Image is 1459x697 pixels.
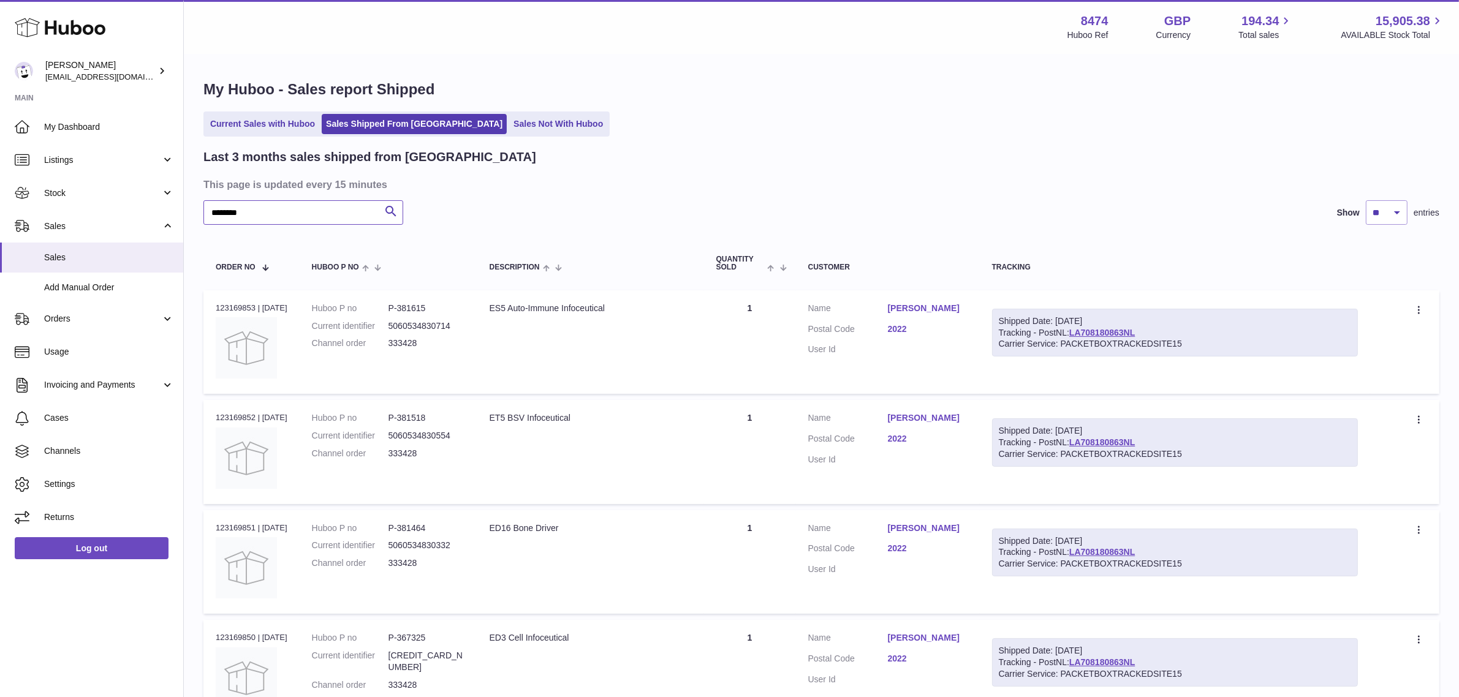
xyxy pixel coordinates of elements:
a: 2022 [888,323,968,335]
h3: This page is updated every 15 minutes [203,178,1436,191]
dd: P-381464 [388,522,465,534]
dt: Name [808,522,888,537]
h1: My Huboo - Sales report Shipped [203,80,1439,99]
span: entries [1414,207,1439,219]
a: Log out [15,537,169,559]
dt: Huboo P no [312,412,388,424]
a: 2022 [888,543,968,554]
span: Listings [44,154,161,166]
dt: Name [808,303,888,317]
div: Huboo Ref [1067,29,1108,41]
a: 194.34 Total sales [1238,13,1293,41]
div: Tracking - PostNL: [992,638,1358,687]
div: Tracking - PostNL: [992,529,1358,577]
div: ED16 Bone Driver [490,522,692,534]
dd: 5060534830554 [388,430,465,442]
dd: [CREDIT_CARD_NUMBER] [388,650,465,673]
dd: P-381518 [388,412,465,424]
span: Settings [44,478,174,490]
a: 2022 [888,433,968,445]
dt: Current identifier [312,430,388,442]
label: Show [1337,207,1360,219]
div: Carrier Service: PACKETBOXTRACKEDSITE15 [999,558,1351,570]
dt: Channel order [312,448,388,459]
span: Cases [44,412,174,424]
div: Shipped Date: [DATE] [999,535,1351,547]
dt: Channel order [312,679,388,691]
dd: 333428 [388,337,465,349]
img: no-photo.jpg [216,537,277,598]
span: Sales [44,220,161,232]
dt: User Id [808,344,888,355]
dt: Huboo P no [312,303,388,314]
a: [PERSON_NAME] [888,412,968,424]
dd: P-367325 [388,632,465,644]
div: 123169850 | [DATE] [216,632,287,643]
div: 123169852 | [DATE] [216,412,287,423]
div: Carrier Service: PACKETBOXTRACKEDSITE15 [999,338,1351,350]
a: Sales Not With Huboo [509,114,607,134]
span: 15,905.38 [1376,13,1430,29]
div: 123169853 | [DATE] [216,303,287,314]
span: Total sales [1238,29,1293,41]
dt: User Id [808,674,888,685]
img: no-photo.jpg [216,428,277,489]
strong: 8474 [1081,13,1108,29]
a: [PERSON_NAME] [888,522,968,534]
span: [EMAIL_ADDRESS][DOMAIN_NAME] [45,72,180,81]
a: LA708180863NL [1069,437,1135,447]
dd: P-381615 [388,303,465,314]
a: LA708180863NL [1069,657,1135,667]
dd: 5060534830714 [388,320,465,332]
div: Carrier Service: PACKETBOXTRACKEDSITE15 [999,668,1351,680]
dd: 5060534830332 [388,540,465,551]
span: Invoicing and Payments [44,379,161,391]
div: Carrier Service: PACKETBOXTRACKEDSITE15 [999,448,1351,460]
dt: Name [808,412,888,427]
div: 123169851 | [DATE] [216,522,287,533]
dd: 333428 [388,557,465,569]
td: 1 [704,290,796,394]
span: Order No [216,263,256,271]
div: Shipped Date: [DATE] [999,425,1351,437]
a: 2022 [888,653,968,665]
div: Shipped Date: [DATE] [999,315,1351,327]
div: ES5 Auto-Immune Infoceutical [490,303,692,314]
dt: Postal Code [808,543,888,557]
span: Returns [44,511,174,523]
div: ED3 Cell Infoceutical [490,632,692,644]
span: AVAILABLE Stock Total [1341,29,1444,41]
span: My Dashboard [44,121,174,133]
dt: Channel order [312,557,388,569]
dt: Huboo P no [312,522,388,534]
span: Description [490,263,540,271]
a: 15,905.38 AVAILABLE Stock Total [1341,13,1444,41]
img: no-photo.jpg [216,317,277,379]
dt: User Id [808,563,888,575]
td: 1 [704,400,796,503]
div: Currency [1156,29,1191,41]
span: Quantity Sold [716,255,765,271]
td: 1 [704,510,796,614]
dt: Current identifier [312,540,388,551]
div: Tracking - PostNL: [992,418,1358,467]
span: Huboo P no [312,263,359,271]
span: Usage [44,346,174,358]
div: Customer [808,263,968,271]
div: Shipped Date: [DATE] [999,645,1351,657]
dt: Channel order [312,337,388,349]
span: Orders [44,313,161,325]
a: LA708180863NL [1069,547,1135,557]
div: Tracking - PostNL: [992,309,1358,357]
dt: Huboo P no [312,632,388,644]
span: Stock [44,187,161,199]
a: [PERSON_NAME] [888,303,968,314]
img: internalAdmin-8474@internal.huboo.com [15,62,33,80]
div: Tracking [992,263,1358,271]
div: [PERSON_NAME] [45,59,156,83]
a: Sales Shipped From [GEOGRAPHIC_DATA] [322,114,507,134]
strong: GBP [1164,13,1191,29]
dt: Current identifier [312,320,388,332]
dt: Postal Code [808,653,888,668]
div: ET5 BSV Infoceutical [490,412,692,424]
